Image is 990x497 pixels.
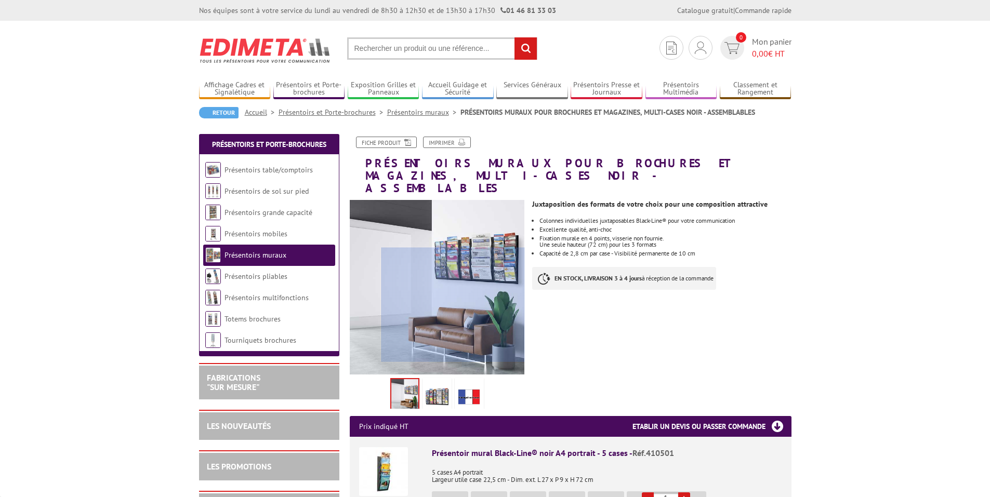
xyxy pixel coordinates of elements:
[432,447,782,459] div: Présentoir mural Black-Line® noir A4 portrait - 5 cases -
[677,5,791,16] div: |
[347,37,537,60] input: Rechercher un produit ou une référence...
[225,272,287,281] a: Présentoirs pliables
[205,332,221,348] img: Tourniquets brochures
[514,37,537,60] input: rechercher
[645,80,717,98] a: Présentoirs Multimédia
[212,140,326,149] a: Présentoirs et Porte-brochures
[666,42,677,55] img: devis rapide
[422,80,494,98] a: Accueil Guidage et Sécurité
[205,162,221,178] img: Présentoirs table/comptoirs
[571,80,642,98] a: Présentoirs Presse et Journaux
[205,290,221,305] img: Présentoirs multifonctions
[500,6,556,15] strong: 01 46 81 33 03
[279,108,387,117] a: Présentoirs et Porte-brochures
[387,108,460,117] a: Présentoirs muraux
[752,36,791,60] span: Mon panier
[225,293,309,302] a: Présentoirs multifonctions
[273,80,345,98] a: Présentoirs et Porte-brochures
[391,379,418,411] img: presentoir_mural_blacl_line_noir_410501_410601_411001_420601_421201.jpg
[356,137,417,148] a: Fiche produit
[225,335,296,345] a: Tourniquets brochures
[205,205,221,220] img: Présentoirs grande capacité
[423,137,471,148] a: Imprimer
[359,447,408,496] img: Présentoir mural Black-Line® noir A4 portrait - 5 cases
[425,380,450,412] img: presentoirs_muraux_410501_1.jpg
[736,32,746,43] span: 0
[205,226,221,241] img: Présentoirs mobiles
[225,250,286,260] a: Présentoirs muraux
[632,416,791,437] h3: Etablir un devis ou passer commande
[359,416,408,437] p: Prix indiqué HT
[199,5,556,16] div: Nos équipes sont à votre service du lundi au vendredi de 8h30 à 12h30 et de 13h30 à 17h30
[632,448,674,458] span: Réf.410501
[348,80,419,98] a: Exposition Grilles et Panneaux
[207,421,271,431] a: LES NOUVEAUTÉS
[245,108,279,117] a: Accueil
[752,48,768,59] span: 0,00
[460,107,755,117] li: PRÉSENTOIRS MURAUX POUR BROCHURES ET MAGAZINES, MULTI-CASES NOIR - ASSEMBLABLES
[225,208,312,217] a: Présentoirs grande capacité
[496,80,568,98] a: Services Généraux
[718,36,791,60] a: devis rapide 0 Mon panier 0,00€ HT
[752,48,791,60] span: € HT
[509,142,821,453] img: presentoir_mural_blacl_line_noir_410501_410601_411001_420601_421201.jpg
[199,107,239,118] a: Retour
[735,6,791,15] a: Commande rapide
[225,229,287,238] a: Présentoirs mobiles
[695,42,706,54] img: devis rapide
[205,183,221,199] img: Présentoirs de sol sur pied
[199,31,332,70] img: Edimeta
[199,80,271,98] a: Affichage Cadres et Signalétique
[225,314,281,324] a: Totems brochures
[720,80,791,98] a: Classement et Rangement
[205,268,221,284] img: Présentoirs pliables
[225,186,309,196] a: Présentoirs de sol sur pied
[677,6,733,15] a: Catalogue gratuit
[724,42,740,54] img: devis rapide
[432,462,782,483] p: 5 cases A4 portrait Largeur utile case 22,5 cm - Dim. ext. L 27 x P 9 x H 72 cm
[205,247,221,263] img: Présentoirs muraux
[342,137,799,195] h1: PRÉSENTOIRS MURAUX POUR BROCHURES ET MAGAZINES, MULTI-CASES NOIR - ASSEMBLABLES
[205,311,221,327] img: Totems brochures
[225,165,313,174] a: Présentoirs table/comptoirs
[207,372,260,392] a: FABRICATIONS"Sur Mesure"
[207,461,271,472] a: LES PROMOTIONS
[457,380,482,412] img: edimeta_produit_fabrique_en_france.jpg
